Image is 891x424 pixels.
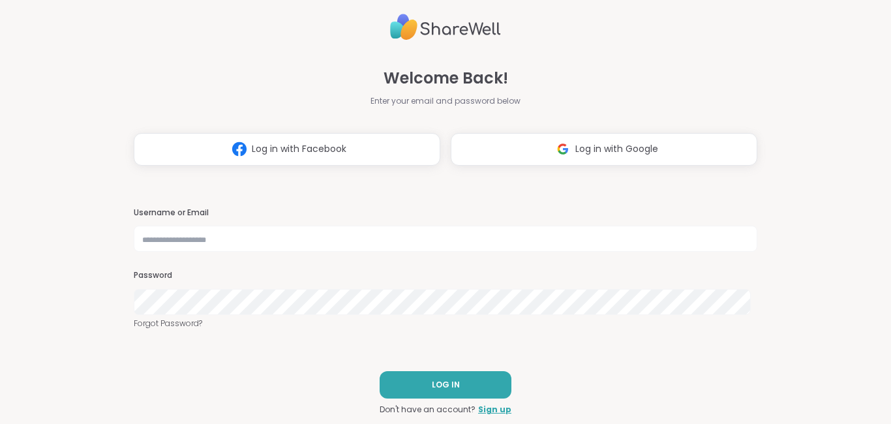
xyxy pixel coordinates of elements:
button: LOG IN [380,371,511,399]
h3: Password [134,270,757,281]
a: Forgot Password? [134,318,757,329]
img: ShareWell Logo [390,8,501,46]
img: ShareWell Logomark [551,137,575,161]
span: Welcome Back! [384,67,508,90]
span: Log in with Facebook [252,142,346,156]
img: ShareWell Logomark [227,137,252,161]
span: LOG IN [432,379,460,391]
span: Don't have an account? [380,404,476,416]
a: Sign up [478,404,511,416]
span: Log in with Google [575,142,658,156]
span: Enter your email and password below [370,95,521,107]
button: Log in with Google [451,133,757,166]
h3: Username or Email [134,207,757,219]
button: Log in with Facebook [134,133,440,166]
